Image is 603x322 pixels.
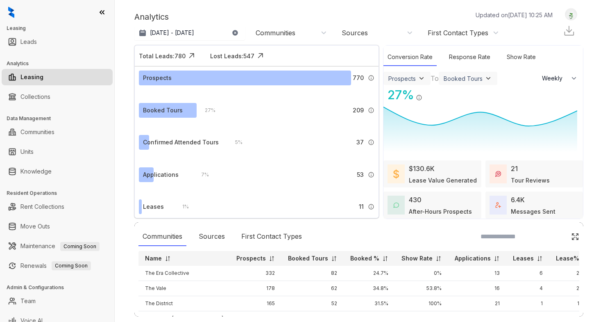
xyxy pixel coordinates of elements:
div: After-Hours Prospects [409,207,472,216]
div: Booked Tours [444,75,483,82]
td: 100% [395,296,448,311]
div: Communities [256,28,295,37]
td: 165 [230,296,281,311]
h3: Analytics [7,60,114,67]
td: 34.8% [344,281,395,296]
td: 13 [448,266,506,281]
div: Show Rate [503,48,540,66]
li: Rent Collections [2,199,113,215]
a: Team [20,293,36,309]
img: Click Icon [186,50,198,62]
p: Analytics [134,11,169,23]
a: Leasing [20,69,43,85]
img: SearchIcon [554,233,561,240]
p: Lease% [556,254,579,263]
div: Booked Tours [143,106,183,115]
div: To [431,73,439,83]
img: Download [563,25,575,37]
div: 1 % [174,202,189,211]
a: Collections [20,89,50,105]
div: 5 % [227,138,243,147]
h3: Admin & Configurations [7,284,114,291]
li: Leasing [2,69,113,85]
p: Name [145,254,162,263]
div: Prospects [143,73,172,82]
img: sorting [269,256,275,262]
img: LeaseValue [393,169,399,179]
div: 21 [511,164,518,174]
td: 332 [230,266,281,281]
p: Applications [455,254,491,263]
button: [DATE] - [DATE] [134,25,245,40]
td: The District [138,296,230,311]
img: sorting [165,256,171,262]
img: Info [368,203,374,210]
h3: Leasing [7,25,114,32]
a: Move Outs [20,218,50,235]
div: Applications [143,170,179,179]
td: 178 [230,281,281,296]
h3: Resident Operations [7,190,114,197]
img: TotalFum [495,202,501,208]
div: Messages Sent [511,207,555,216]
td: 2.0% [549,281,595,296]
div: Total Leads: 780 [139,52,186,60]
img: sorting [435,256,442,262]
td: 21 [448,296,506,311]
img: Info [368,171,374,178]
td: The Vale [138,281,230,296]
div: Confirmed Attended Tours [143,138,219,147]
li: Collections [2,89,113,105]
img: sorting [331,256,337,262]
img: ViewFilterArrow [484,74,492,82]
a: Units [20,144,34,160]
div: 27 % [197,106,215,115]
td: 0% [395,266,448,281]
div: Sources [342,28,368,37]
td: 4 [506,281,549,296]
img: AfterHoursConversations [393,202,399,208]
img: Click Icon [254,50,267,62]
td: 82 [281,266,344,281]
img: sorting [537,256,543,262]
td: 16 [448,281,506,296]
img: Info [416,94,422,101]
p: Booked Tours [288,254,328,263]
img: logo [8,7,14,18]
img: Info [368,107,374,114]
li: Leads [2,34,113,50]
a: Leads [20,34,37,50]
div: Sources [195,227,229,246]
span: 37 [356,138,364,147]
li: Units [2,144,113,160]
li: Maintenance [2,238,113,254]
img: TourReviews [495,171,501,177]
img: Click Icon [422,87,435,99]
td: 6 [506,266,549,281]
a: RenewalsComing Soon [20,258,91,274]
span: Coming Soon [60,242,100,251]
td: 1 [506,296,549,311]
p: [DATE] - [DATE] [150,29,194,37]
td: 1.0% [549,296,595,311]
button: Weekly [537,71,583,86]
a: Rent Collections [20,199,64,215]
li: Renewals [2,258,113,274]
p: Leases [513,254,534,263]
span: 209 [353,106,364,115]
div: Lost Leads: 547 [210,52,254,60]
td: 31.5% [344,296,395,311]
p: Updated on [DATE] 10:25 AM [476,11,553,19]
img: sorting [382,256,388,262]
div: Tour Reviews [511,176,550,185]
div: Lease Value Generated [409,176,477,185]
span: 53 [357,170,364,179]
p: Show Rate [401,254,433,263]
h3: Data Management [7,115,114,122]
td: 24.7% [344,266,395,281]
img: ViewFilterArrow [417,74,426,82]
img: Info [368,139,374,146]
div: First Contact Types [237,227,306,246]
a: Communities [20,124,54,140]
img: Info [368,75,374,81]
